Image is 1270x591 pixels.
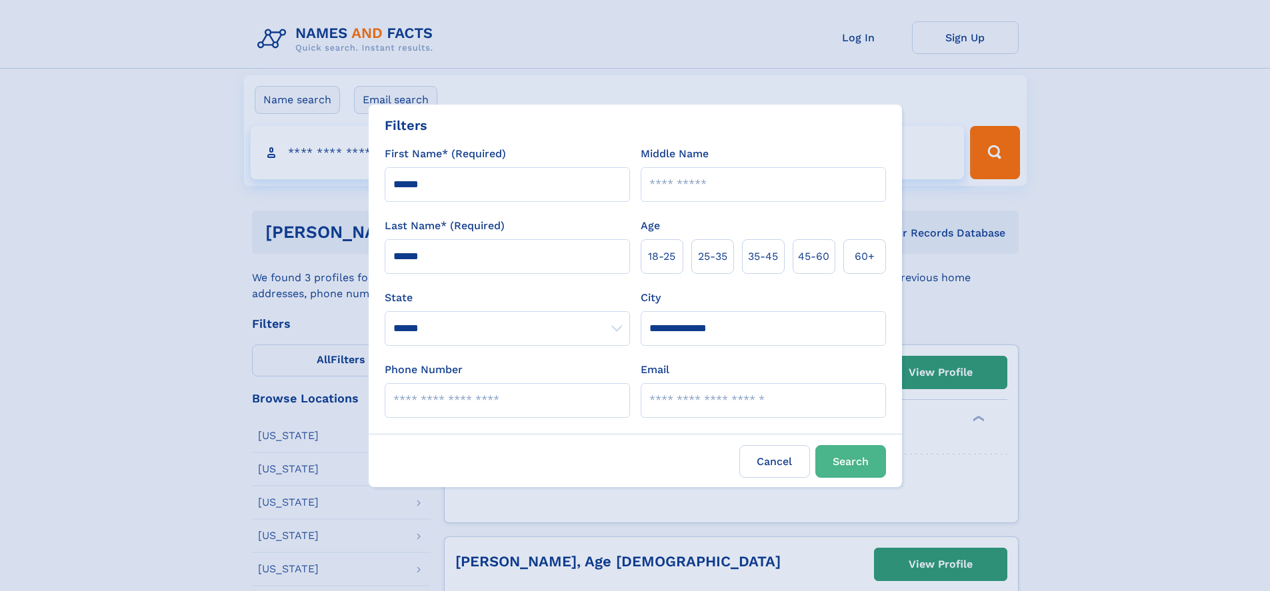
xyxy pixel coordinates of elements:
span: 18‑25 [648,249,675,265]
span: 25‑35 [698,249,727,265]
label: Last Name* (Required) [385,218,505,234]
label: Cancel [739,445,810,478]
label: Email [641,362,669,378]
label: Phone Number [385,362,463,378]
button: Search [815,445,886,478]
label: State [385,290,630,306]
label: City [641,290,661,306]
label: Middle Name [641,146,709,162]
label: Age [641,218,660,234]
span: 45‑60 [798,249,829,265]
span: 60+ [855,249,875,265]
label: First Name* (Required) [385,146,506,162]
span: 35‑45 [748,249,778,265]
div: Filters [385,115,427,135]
